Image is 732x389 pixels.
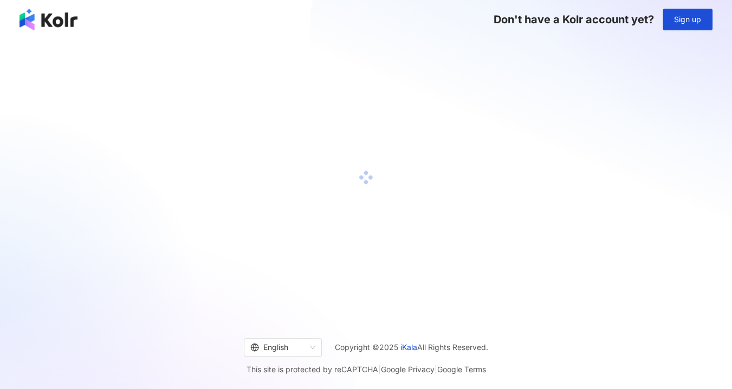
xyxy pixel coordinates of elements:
[437,365,486,374] a: Google Terms
[494,13,654,26] span: Don't have a Kolr account yet?
[335,341,488,354] span: Copyright © 2025 All Rights Reserved.
[674,15,701,24] span: Sign up
[400,342,417,352] a: iKala
[663,9,712,30] button: Sign up
[247,363,486,376] span: This site is protected by reCAPTCHA
[435,365,437,374] span: |
[381,365,435,374] a: Google Privacy
[250,339,306,356] div: English
[378,365,381,374] span: |
[20,9,77,30] img: logo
